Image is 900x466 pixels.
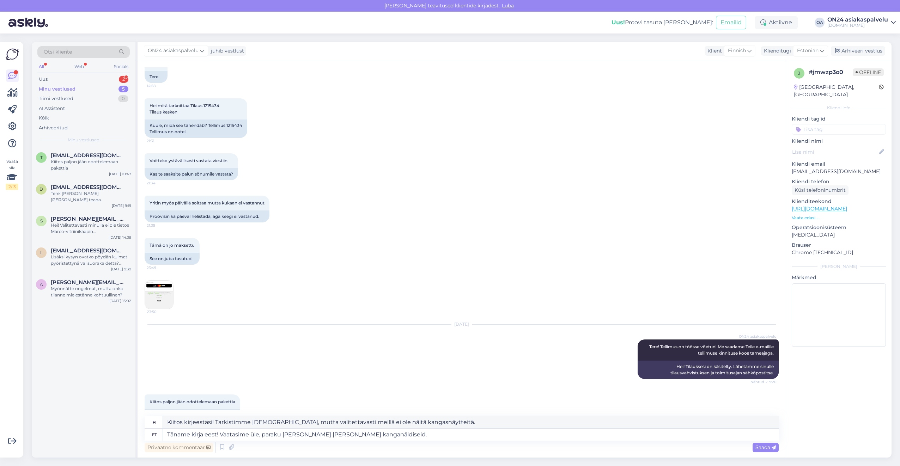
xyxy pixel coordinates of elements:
[147,265,173,270] span: 23:49
[761,47,791,55] div: Klienditugi
[40,282,43,287] span: a
[792,231,886,239] p: [MEDICAL_DATA]
[147,138,173,143] span: 21:31
[39,124,68,131] div: Arhiveeritud
[145,253,200,265] div: See on juba tasutud.
[705,47,722,55] div: Klient
[792,263,886,270] div: [PERSON_NAME]
[792,178,886,185] p: Kliendi telefon
[44,48,72,56] span: Otsi kliente
[792,249,886,256] p: Chrome [TECHNICAL_ID]
[827,23,888,28] div: [DOMAIN_NAME]
[150,200,264,206] span: Yritin myös päivällä soittaa mutta kukaan ei vastannut
[39,105,65,112] div: AI Assistent
[794,84,879,98] div: [GEOGRAPHIC_DATA], [GEOGRAPHIC_DATA]
[792,168,886,175] p: [EMAIL_ADDRESS][DOMAIN_NAME]
[112,203,131,208] div: [DATE] 9:19
[792,241,886,249] p: Brauser
[809,68,853,76] div: # jmwzp3o0
[6,158,18,190] div: Vaata siia
[827,17,896,28] a: ON24 asiakaspalvelu[DOMAIN_NAME]
[739,334,777,339] span: ON24 asiakaspalvelu
[728,47,746,55] span: Finnish
[145,409,240,421] div: Suur aitäh, jään pakki ootama.
[150,243,195,248] span: Tämä on jo maksettu
[145,210,269,222] div: Proovisin ka päeval helistada, aga keegi ei vastanud.
[831,46,885,56] div: Arhiveeri vestlus
[51,254,131,266] div: Lisäksi kysyn ovatko pöydän kulmat pyöristettynä vai suorakaidetta? [PERSON_NAME] maksaisi minull...
[40,155,43,160] span: t
[39,115,49,122] div: Kõik
[39,95,73,102] div: Tiimi vestlused
[118,95,128,102] div: 0
[145,168,238,180] div: Kas te saaksite palun sõnumile vastata?
[145,443,213,452] div: Privaatne kommentaar
[6,184,18,190] div: 2 / 3
[815,18,825,27] div: OA
[6,48,19,61] img: Askly Logo
[792,115,886,123] p: Kliendi tag'id
[649,344,775,356] span: Tere! Tellimus on töösse võetud. Me saadame Teile e-mailile tellimuse kinnituse koos tarneajaga.
[73,62,85,71] div: Web
[797,47,819,55] span: Estonian
[152,429,157,441] div: et
[612,19,625,26] b: Uus!
[109,298,131,303] div: [DATE] 15:02
[68,137,99,143] span: Minu vestlused
[792,185,849,195] div: Küsi telefoninumbrit
[40,218,43,223] span: s
[39,86,75,93] div: Minu vestlused
[109,171,131,177] div: [DATE] 10:47
[37,62,45,71] div: All
[150,399,235,404] span: Kiitos paljon jään odottelemaan pakettia
[150,158,227,163] span: Voitteko ystävällisesti vastata viestiin
[792,198,886,205] p: Klienditeekond
[112,62,130,71] div: Socials
[39,76,48,83] div: Uus
[638,361,779,379] div: Hei! Tilauksesi on käsitelty. Lähetämme sinulle tilausvahvistuksen ja toimitusajan sähköpostitse.
[150,103,219,115] span: Hei mitä tarkoittaa Tilaus 1215434 Tilaus kesken
[792,124,886,135] input: Lisa tag
[51,190,131,203] div: Tere! [PERSON_NAME] [PERSON_NAME] teada.
[792,137,886,145] p: Kliendi nimi
[51,247,124,254] span: lehtinen.merja@gmail.com
[145,119,247,138] div: Kuule, mida see tähendab? Tellimus 1215434 Tellimus on ootel.
[51,286,131,298] div: Myönnätte ongelmat, mutta onko tilanne mielestänne kohtuullinen?
[145,71,168,83] div: Tere
[39,186,43,192] span: d
[792,274,886,281] p: Märkmed
[755,444,776,450] span: Saada
[792,160,886,168] p: Kliendi email
[716,16,746,29] button: Emailid
[51,159,131,171] div: Kiitos paljon jään odottelemaan pakettia
[51,279,124,286] span: antti.herronen@hotmail.com
[163,429,779,441] textarea: Täname kirja eest! Vaatasime üle, paraku [PERSON_NAME] [PERSON_NAME] kanganäidiseid.
[119,76,128,83] div: 2
[118,86,128,93] div: 5
[147,83,173,88] span: 14:58
[153,416,156,428] div: fi
[750,379,777,385] span: Nähtud ✓ 9:20
[827,17,888,23] div: ON24 asiakaspalvelu
[145,281,173,309] img: Attachment
[500,2,516,9] span: Luba
[853,68,884,76] span: Offline
[40,250,43,255] span: l
[792,105,886,111] div: Kliendi info
[145,321,779,327] div: [DATE]
[51,152,124,159] span: terhik31@gmail.com
[792,148,878,156] input: Lisa nimi
[163,416,779,428] textarea: Kiitos kirjeestäsi! Tarkistimme [DEMOGRAPHIC_DATA], mutta valitettavasti meillä ei ole näitä kang...
[147,223,173,228] span: 21:35
[147,309,174,314] span: 23:50
[51,216,124,222] span: s.myllarinen@gmail.com
[798,70,800,76] span: j
[111,266,131,272] div: [DATE] 9:39
[755,16,798,29] div: Aktiivne
[792,215,886,221] p: Vaata edasi ...
[792,224,886,231] p: Operatsioonisüsteem
[148,47,199,55] span: ON24 asiakaspalvelu
[109,235,131,240] div: [DATE] 14:39
[208,47,244,55] div: juhib vestlust
[147,180,173,186] span: 21:34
